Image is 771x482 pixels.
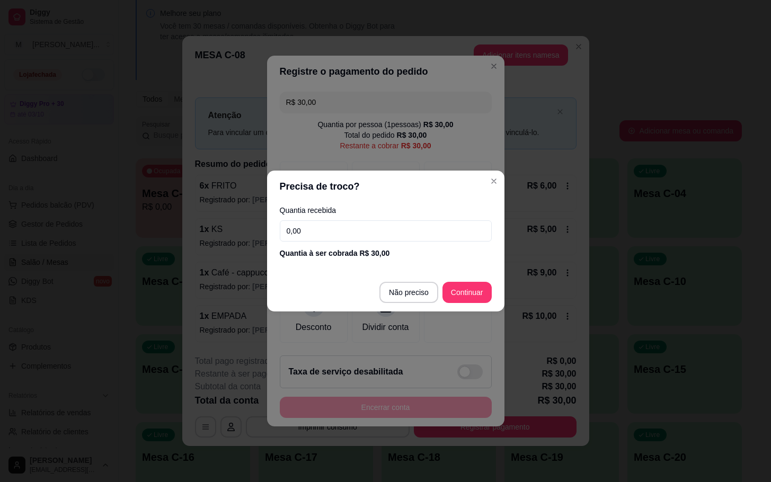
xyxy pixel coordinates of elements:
button: Não preciso [379,282,438,303]
button: Continuar [442,282,492,303]
button: Close [485,173,502,190]
header: Precisa de troco? [267,171,504,202]
div: Quantia à ser cobrada R$ 30,00 [280,248,492,258]
label: Quantia recebida [280,207,492,214]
